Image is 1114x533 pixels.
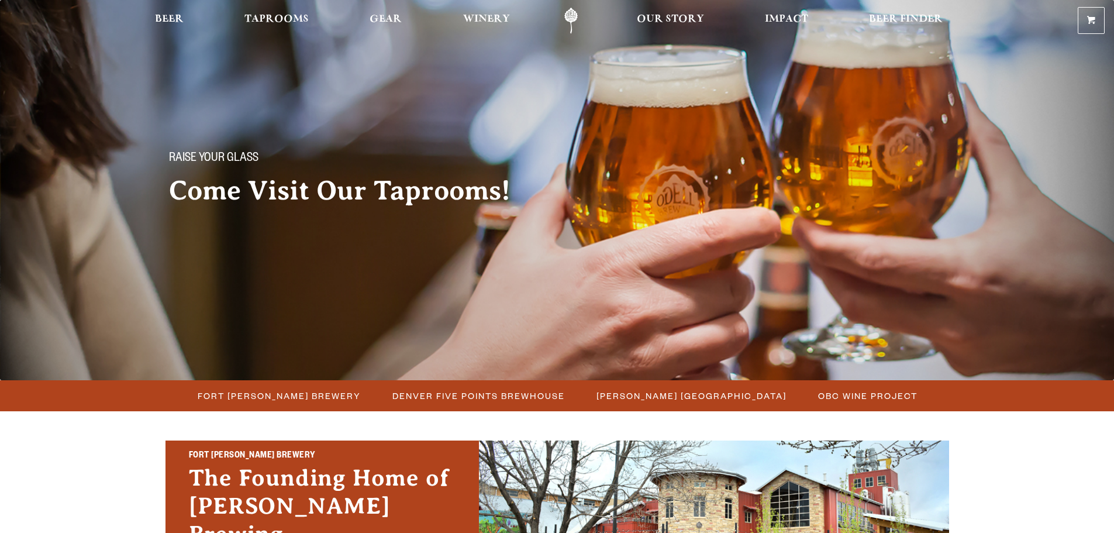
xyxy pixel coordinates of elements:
[757,8,816,34] a: Impact
[370,15,402,24] span: Gear
[869,15,943,24] span: Beer Finder
[456,8,518,34] a: Winery
[811,387,923,404] a: OBC Wine Project
[198,387,361,404] span: Fort [PERSON_NAME] Brewery
[637,15,704,24] span: Our Story
[169,152,258,167] span: Raise your glass
[244,15,309,24] span: Taprooms
[861,8,950,34] a: Beer Finder
[237,8,316,34] a: Taprooms
[169,176,534,205] h2: Come Visit Our Taprooms!
[765,15,808,24] span: Impact
[392,387,565,404] span: Denver Five Points Brewhouse
[362,8,409,34] a: Gear
[191,387,367,404] a: Fort [PERSON_NAME] Brewery
[147,8,191,34] a: Beer
[189,449,456,464] h2: Fort [PERSON_NAME] Brewery
[385,387,571,404] a: Denver Five Points Brewhouse
[549,8,593,34] a: Odell Home
[463,15,510,24] span: Winery
[818,387,918,404] span: OBC Wine Project
[155,15,184,24] span: Beer
[589,387,792,404] a: [PERSON_NAME] [GEOGRAPHIC_DATA]
[596,387,787,404] span: [PERSON_NAME] [GEOGRAPHIC_DATA]
[629,8,712,34] a: Our Story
